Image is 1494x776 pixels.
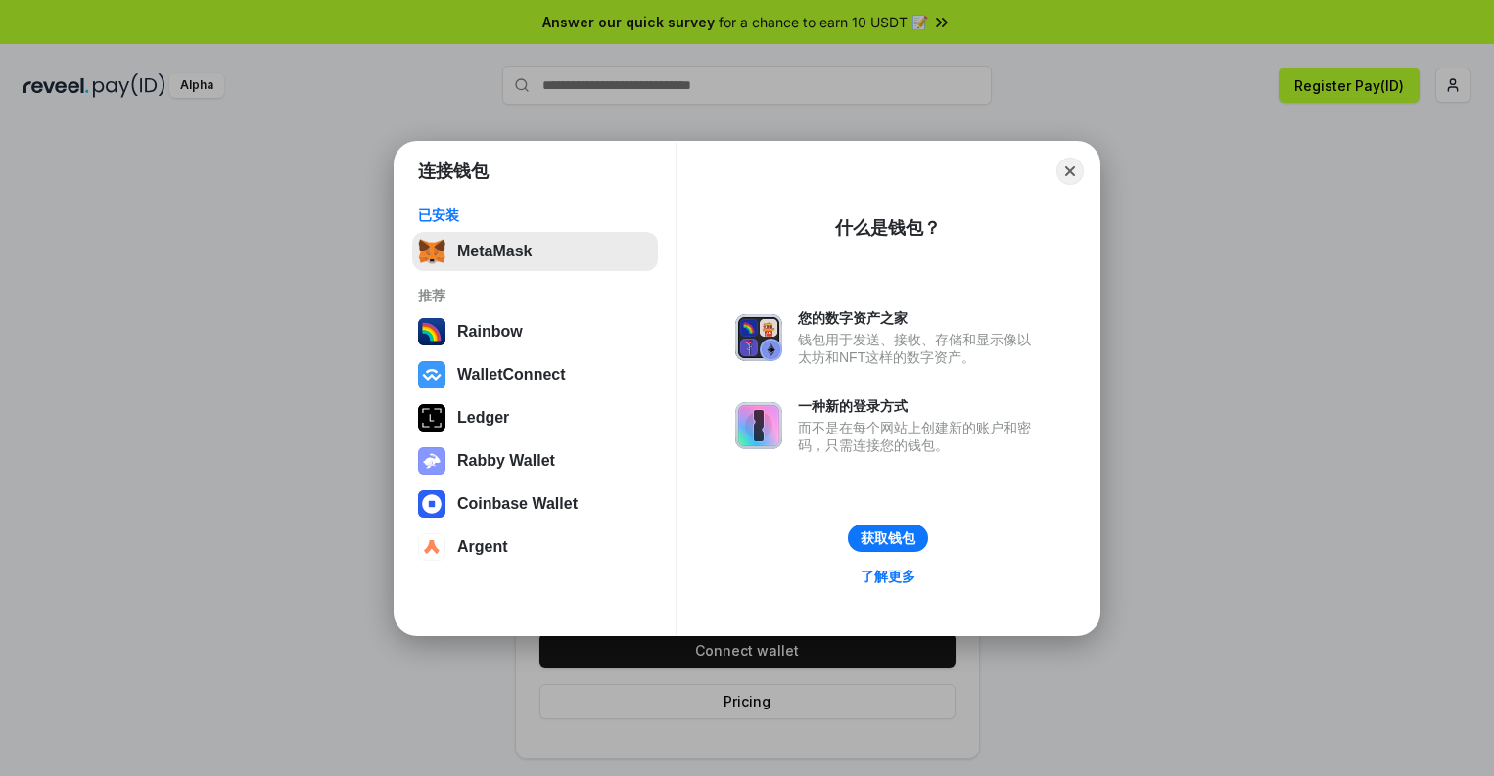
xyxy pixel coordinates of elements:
button: Rainbow [412,312,658,351]
img: svg+xml,%3Csvg%20xmlns%3D%22http%3A%2F%2Fwww.w3.org%2F2000%2Fsvg%22%20width%3D%2228%22%20height%3... [418,404,445,432]
img: svg+xml,%3Csvg%20width%3D%2228%22%20height%3D%2228%22%20viewBox%3D%220%200%2028%2028%22%20fill%3D... [418,533,445,561]
img: svg+xml,%3Csvg%20xmlns%3D%22http%3A%2F%2Fwww.w3.org%2F2000%2Fsvg%22%20fill%3D%22none%22%20viewBox... [735,402,782,449]
div: 钱包用于发送、接收、存储和显示像以太坊和NFT这样的数字资产。 [798,331,1041,366]
div: 您的数字资产之家 [798,309,1041,327]
button: Close [1056,158,1084,185]
img: svg+xml,%3Csvg%20width%3D%22120%22%20height%3D%22120%22%20viewBox%3D%220%200%20120%20120%22%20fil... [418,318,445,345]
button: Argent [412,527,658,567]
div: Rainbow [457,323,523,341]
button: Ledger [412,398,658,437]
div: MetaMask [457,243,532,260]
h1: 连接钱包 [418,160,489,183]
img: svg+xml,%3Csvg%20xmlns%3D%22http%3A%2F%2Fwww.w3.org%2F2000%2Fsvg%22%20fill%3D%22none%22%20viewBox... [418,447,445,475]
div: Ledger [457,409,509,427]
img: svg+xml,%3Csvg%20width%3D%2228%22%20height%3D%2228%22%20viewBox%3D%220%200%2028%2028%22%20fill%3D... [418,490,445,518]
div: WalletConnect [457,366,566,384]
button: WalletConnect [412,355,658,394]
div: 而不是在每个网站上创建新的账户和密码，只需连接您的钱包。 [798,419,1041,454]
div: 了解更多 [861,568,915,585]
button: Rabby Wallet [412,441,658,480]
div: 推荐 [418,287,652,304]
div: 获取钱包 [861,529,915,547]
button: MetaMask [412,232,658,271]
a: 了解更多 [849,564,927,589]
img: svg+xml,%3Csvg%20fill%3D%22none%22%20height%3D%2233%22%20viewBox%3D%220%200%2035%2033%22%20width%... [418,238,445,265]
div: Argent [457,538,508,556]
button: Coinbase Wallet [412,484,658,524]
img: svg+xml,%3Csvg%20width%3D%2228%22%20height%3D%2228%22%20viewBox%3D%220%200%2028%2028%22%20fill%3D... [418,361,445,388]
div: 已安装 [418,206,652,224]
div: 什么是钱包？ [835,216,941,240]
div: 一种新的登录方式 [798,397,1041,415]
button: 获取钱包 [848,525,928,552]
div: Coinbase Wallet [457,495,578,513]
div: Rabby Wallet [457,452,555,470]
img: svg+xml,%3Csvg%20xmlns%3D%22http%3A%2F%2Fwww.w3.org%2F2000%2Fsvg%22%20fill%3D%22none%22%20viewBox... [735,314,782,361]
